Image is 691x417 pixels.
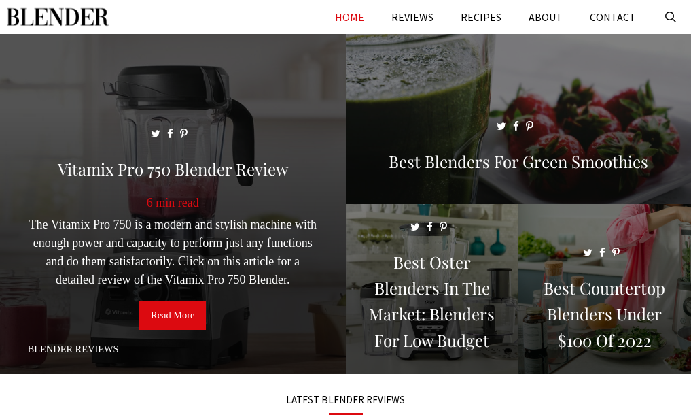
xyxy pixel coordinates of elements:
h3: LATEST BLENDER REVIEWS [17,395,674,405]
a: Read More [139,301,206,330]
a: Best Countertop Blenders Under $100 of 2022 [518,358,691,371]
a: Best Oster Blenders in the Market: Blenders for Low Budget [346,358,518,371]
a: Blender Reviews [28,344,119,354]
